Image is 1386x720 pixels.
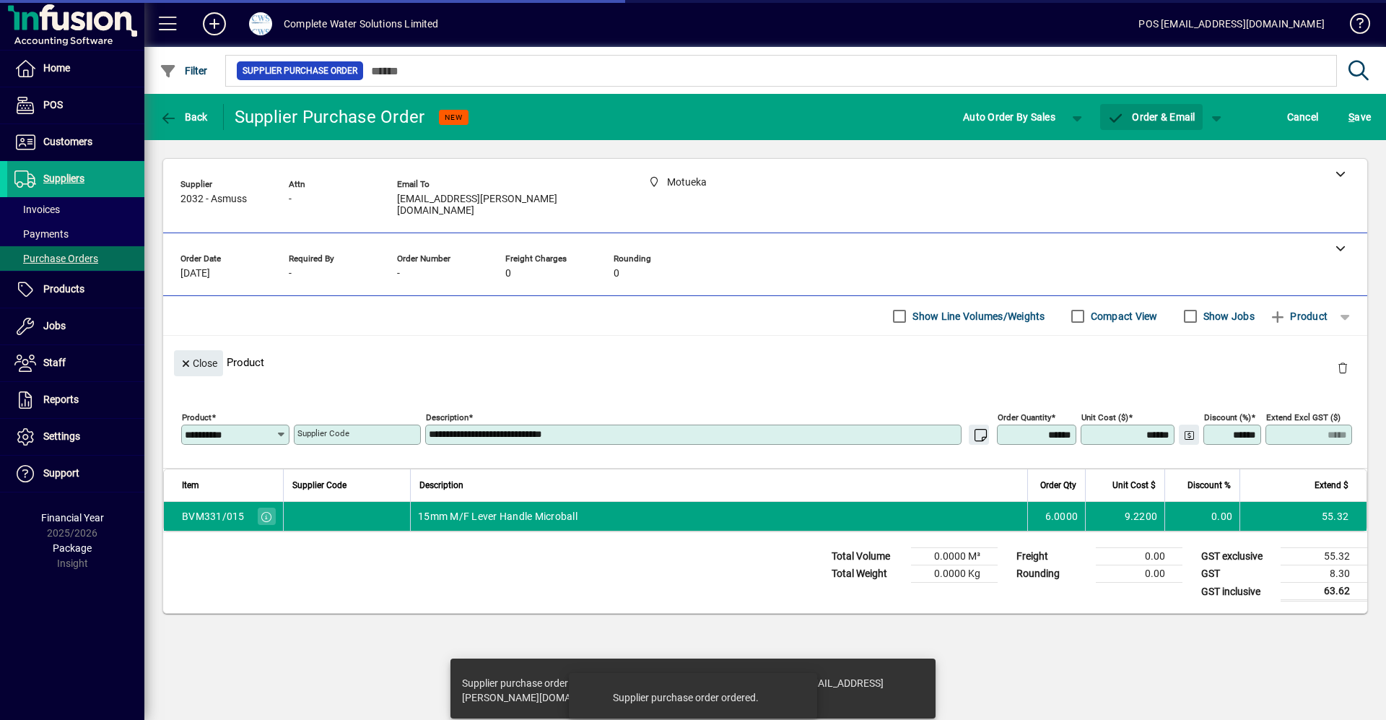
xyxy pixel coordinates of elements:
[1027,502,1085,531] td: 6.0000
[963,105,1055,129] span: Auto Order By Sales
[1100,104,1203,130] button: Order & Email
[1325,361,1360,374] app-page-header-button: Delete
[1164,502,1239,531] td: 0.00
[174,350,223,376] button: Close
[292,477,346,493] span: Supplier Code
[7,382,144,418] a: Reports
[43,467,79,479] span: Support
[43,99,63,110] span: POS
[41,512,104,524] span: Financial Year
[170,356,227,369] app-page-header-button: Close
[237,11,284,37] button: Profile
[1107,111,1195,123] span: Order & Email
[43,320,66,331] span: Jobs
[160,65,208,77] span: Filter
[1179,425,1199,445] button: Change Price Levels
[1281,565,1367,583] td: 8.30
[7,419,144,455] a: Settings
[1009,548,1096,565] td: Freight
[1348,111,1354,123] span: S
[7,272,144,308] a: Products
[1262,303,1335,329] button: Product
[426,412,468,422] mat-label: Description
[191,11,237,37] button: Add
[445,113,463,122] span: NEW
[1287,105,1319,129] span: Cancel
[7,456,144,492] a: Support
[7,345,144,381] a: Staff
[1239,502,1367,531] td: 55.32
[43,430,80,442] span: Settings
[53,542,92,554] span: Package
[1194,583,1281,601] td: GST inclusive
[911,565,998,583] td: 0.0000 Kg
[43,283,84,295] span: Products
[182,477,199,493] span: Item
[911,548,998,565] td: 0.0000 M³
[397,194,614,217] span: [EMAIL_ADDRESS][PERSON_NAME][DOMAIN_NAME]
[7,246,144,271] a: Purchase Orders
[505,268,511,279] span: 0
[1112,477,1156,493] span: Unit Cost $
[1138,12,1325,35] div: POS [EMAIL_ADDRESS][DOMAIN_NAME]
[156,58,212,84] button: Filter
[7,124,144,160] a: Customers
[43,394,79,405] span: Reports
[7,308,144,344] a: Jobs
[14,253,98,264] span: Purchase Orders
[1096,565,1182,583] td: 0.00
[419,477,463,493] span: Description
[1315,477,1348,493] span: Extend $
[43,173,84,184] span: Suppliers
[1204,412,1251,422] mat-label: Discount (%)
[910,309,1045,324] label: Show Line Volumes/Weights
[144,104,224,130] app-page-header-button: Back
[163,336,1367,389] div: Product
[1281,583,1367,601] td: 63.62
[1339,3,1368,50] a: Knowledge Base
[998,412,1051,422] mat-label: Order Quantity
[7,197,144,222] a: Invoices
[43,357,66,368] span: Staff
[462,676,910,705] div: Supplier purchase order #22212 posted. Supplier purchase order emailed to [EMAIL_ADDRESS][PERSON_...
[7,51,144,87] a: Home
[1085,502,1164,531] td: 9.2200
[1081,412,1128,422] mat-label: Unit Cost ($)
[1283,104,1322,130] button: Cancel
[14,228,69,240] span: Payments
[182,412,212,422] mat-label: Product
[1345,104,1374,130] button: Save
[1088,309,1158,324] label: Compact View
[1266,412,1341,422] mat-label: Extend excl GST ($)
[1194,548,1281,565] td: GST exclusive
[613,690,759,705] div: Supplier purchase order ordered.
[1269,305,1328,328] span: Product
[824,565,911,583] td: Total Weight
[1348,105,1371,129] span: ave
[182,509,245,524] div: BVM331/015
[43,136,92,147] span: Customers
[7,87,144,123] a: POS
[180,268,210,279] span: [DATE]
[1281,548,1367,565] td: 55.32
[180,194,247,205] span: 2032 - Asmuss
[297,428,349,438] mat-label: Supplier Code
[289,268,292,279] span: -
[160,111,208,123] span: Back
[1194,565,1281,583] td: GST
[1040,477,1076,493] span: Order Qty
[43,62,70,74] span: Home
[956,104,1063,130] button: Auto Order By Sales
[284,12,439,35] div: Complete Water Solutions Limited
[180,352,217,376] span: Close
[418,509,577,524] span: 15mm M/F Lever Handle Microball
[1009,565,1096,583] td: Rounding
[235,105,425,129] div: Supplier Purchase Order
[397,268,400,279] span: -
[1200,309,1255,324] label: Show Jobs
[243,64,357,78] span: Supplier Purchase Order
[1096,548,1182,565] td: 0.00
[156,104,212,130] button: Back
[7,222,144,246] a: Payments
[614,268,619,279] span: 0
